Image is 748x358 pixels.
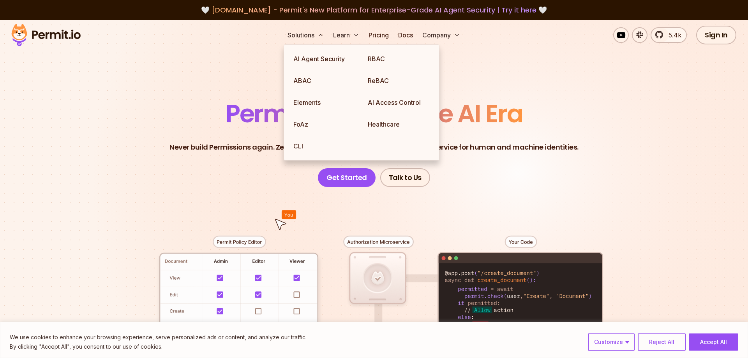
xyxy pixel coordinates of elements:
button: Accept All [689,333,738,351]
button: Learn [330,27,362,43]
a: Docs [395,27,416,43]
img: Permit logo [8,22,84,48]
button: Company [419,27,463,43]
a: CLI [287,135,362,157]
a: Pricing [365,27,392,43]
a: AI Access Control [362,92,436,113]
span: [DOMAIN_NAME] - Permit's New Platform for Enterprise-Grade AI Agent Security | [212,5,536,15]
a: FoAz [287,113,362,135]
div: 🤍 🤍 [19,5,729,16]
a: Try it here [501,5,536,15]
button: Solutions [284,27,327,43]
span: 5.4k [664,30,681,40]
button: Customize [588,333,635,351]
p: We use cookies to enhance your browsing experience, serve personalized ads or content, and analyz... [10,333,307,342]
a: ReBAC [362,70,436,92]
p: Never build Permissions again. Zero-latency fine-grained authorization as a service for human and... [169,142,579,153]
p: By clicking "Accept All", you consent to our use of cookies. [10,342,307,351]
a: Healthcare [362,113,436,135]
a: Talk to Us [380,168,430,187]
a: Get Started [318,168,376,187]
a: RBAC [362,48,436,70]
a: ABAC [287,70,362,92]
a: AI Agent Security [287,48,362,70]
a: 5.4k [651,27,687,43]
span: Permissions for The AI Era [226,96,522,131]
a: Sign In [696,26,736,44]
a: Elements [287,92,362,113]
button: Reject All [638,333,686,351]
